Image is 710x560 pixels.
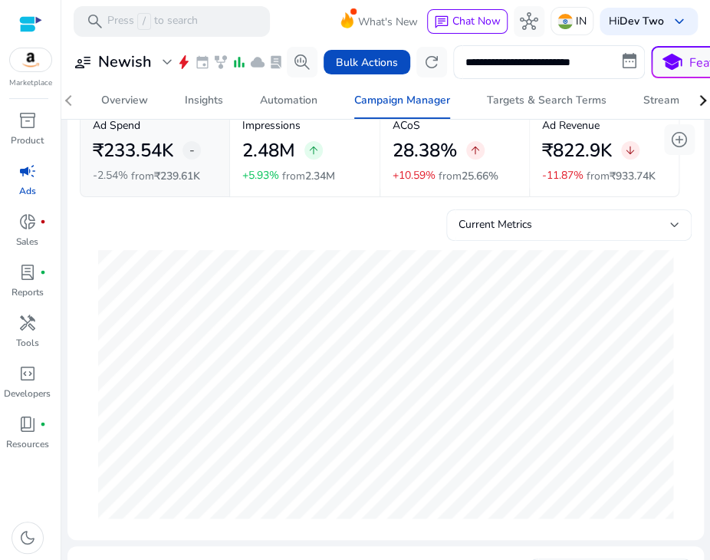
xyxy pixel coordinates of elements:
span: Current Metrics [459,217,532,232]
p: Ad Revenue [542,117,666,133]
h2: ₹822.9K [542,140,612,162]
span: 25.66% [462,169,498,183]
span: hub [520,12,538,31]
span: lab_profile [268,54,284,70]
button: Bulk Actions [324,50,410,74]
p: Ad Spend [93,117,217,133]
p: -2.54% [93,170,128,181]
button: add_circle [664,124,695,155]
div: Campaign Manager [354,95,450,106]
span: arrow_upward [469,144,482,156]
span: search_insights [293,53,311,71]
p: Marketplace [9,77,52,89]
span: refresh [422,53,441,71]
p: Impressions [242,117,367,133]
button: hub [514,6,544,37]
button: chatChat Now [427,9,508,34]
p: ACoS [393,117,517,133]
p: Press to search [107,13,198,30]
p: from [587,168,656,184]
span: dark_mode [18,529,37,547]
p: -11.87% [542,170,583,181]
span: family_history [213,54,228,70]
p: Tools [16,336,39,350]
span: campaign [18,162,37,180]
span: arrow_upward [307,144,320,156]
span: / [137,13,151,30]
img: in.svg [557,14,573,29]
span: book_4 [18,415,37,433]
button: refresh [416,47,447,77]
span: bolt [176,54,192,70]
span: school [661,51,683,74]
div: Targets & Search Terms [487,95,606,106]
span: fiber_manual_record [40,269,46,275]
div: Automation [260,95,317,106]
p: +5.93% [242,170,279,181]
p: +10.59% [393,170,436,181]
div: Stream [643,95,679,106]
div: Insights [185,95,223,106]
span: What's New [358,8,418,35]
span: search [86,12,104,31]
span: add_circle [670,130,689,149]
span: ₹933.74K [610,169,656,183]
span: fiber_manual_record [40,219,46,225]
h2: 2.48M [242,140,295,162]
h2: ₹233.54K [93,140,173,162]
img: amazon.svg [10,48,51,71]
p: IN [576,8,587,35]
span: handyman [18,314,37,332]
span: expand_more [158,53,176,71]
span: 2.34M [305,169,335,183]
span: ₹239.61K [154,169,200,183]
h2: 28.38% [393,140,457,162]
span: bar_chart [232,54,247,70]
span: cloud [250,54,265,70]
p: Product [11,133,44,147]
div: Overview [101,95,148,106]
span: Bulk Actions [336,54,398,71]
span: fiber_manual_record [40,421,46,427]
p: Developers [4,387,51,400]
p: Ads [19,184,36,198]
p: from [282,168,335,184]
span: event [195,54,210,70]
p: Resources [6,437,49,451]
b: Dev Two [620,14,664,28]
span: Chat Now [452,14,501,28]
p: Sales [16,235,38,249]
span: lab_profile [18,263,37,282]
span: - [189,141,195,160]
span: donut_small [18,212,37,231]
span: inventory_2 [18,111,37,130]
span: keyboard_arrow_down [670,12,689,31]
span: chat [434,15,449,30]
p: from [439,168,498,184]
span: code_blocks [18,364,37,383]
span: arrow_downward [624,144,636,156]
p: Hi [609,16,664,27]
p: Reports [12,285,44,299]
button: search_insights [287,47,317,77]
h3: Newish [98,53,152,71]
span: user_attributes [74,53,92,71]
p: from [131,168,200,184]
